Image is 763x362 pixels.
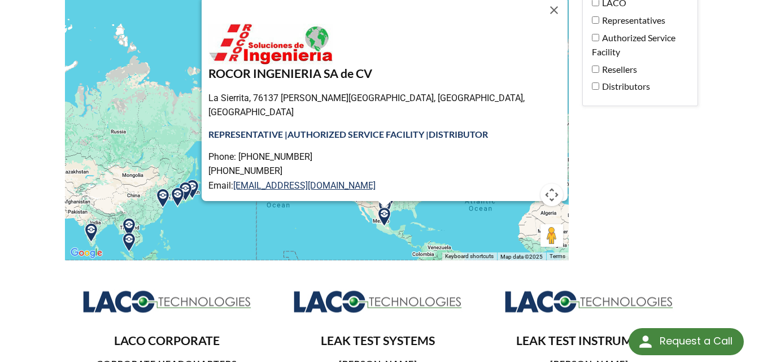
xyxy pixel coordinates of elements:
input: Representatives [592,16,599,24]
strong: AUTHORIZED SERVICE FACILITY | [287,129,488,139]
label: Distributors [592,79,683,94]
a: [EMAIL_ADDRESS][DOMAIN_NAME] [233,180,376,191]
h3: LEAK TEST INSTRUMENTS [496,333,682,349]
img: Logo_LACO-TECH_hi-res.jpg [504,290,674,314]
input: Resellers [592,66,599,73]
h3: LACO CORPORATE [74,333,260,349]
label: Authorized Service Facility [592,30,683,59]
button: Drag Pegman onto the map to open Street View [540,224,563,247]
p: Phone: [PHONE_NUMBER] [PHONE_NUMBER] Email: [208,150,568,193]
a: Open this area in Google Maps (opens a new window) [68,246,105,260]
div: Request a Call [660,328,733,354]
img: round button [636,333,655,351]
p: La Sierrita, 76137 [PERSON_NAME][GEOGRAPHIC_DATA], [GEOGRAPHIC_DATA], [GEOGRAPHIC_DATA] [208,91,568,120]
img: Logo_LACO-TECH_hi-res.jpg [293,290,463,314]
strong: DISTRIBUTOR [429,129,488,139]
input: Distributors [592,82,599,90]
h3: LEAK TEST SYSTEMS [285,333,472,349]
div: Request a Call [629,328,744,355]
button: Map camera controls [540,184,563,206]
img: Logo_LACO-TECH_hi-res.jpg [82,290,252,314]
img: Google [68,246,105,260]
strong: REPRESENTATIVE | [208,129,488,139]
button: Keyboard shortcuts [445,252,494,260]
h3: ROCOR INGENIERIA SA de CV [208,66,568,82]
input: Authorized Service Facility [592,34,599,41]
label: Resellers [592,62,683,77]
label: Representatives [592,13,683,28]
span: Map data ©2025 [500,254,543,260]
img: Rocor_220X72.jpg [208,24,333,64]
a: Terms (opens in new tab) [550,253,565,259]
